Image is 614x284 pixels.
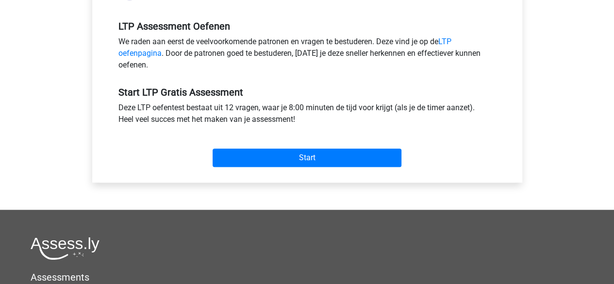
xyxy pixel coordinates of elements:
input: Start [213,149,401,167]
div: We raden aan eerst de veelvoorkomende patronen en vragen te bestuderen. Deze vind je op de . Door... [111,36,503,75]
img: Assessly logo [31,237,100,260]
h5: Assessments [31,271,583,283]
h5: LTP Assessment Oefenen [118,20,496,32]
h5: Start LTP Gratis Assessment [118,86,496,98]
div: Deze LTP oefentest bestaat uit 12 vragen, waar je 8:00 minuten de tijd voor krijgt (als je de tim... [111,102,503,129]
